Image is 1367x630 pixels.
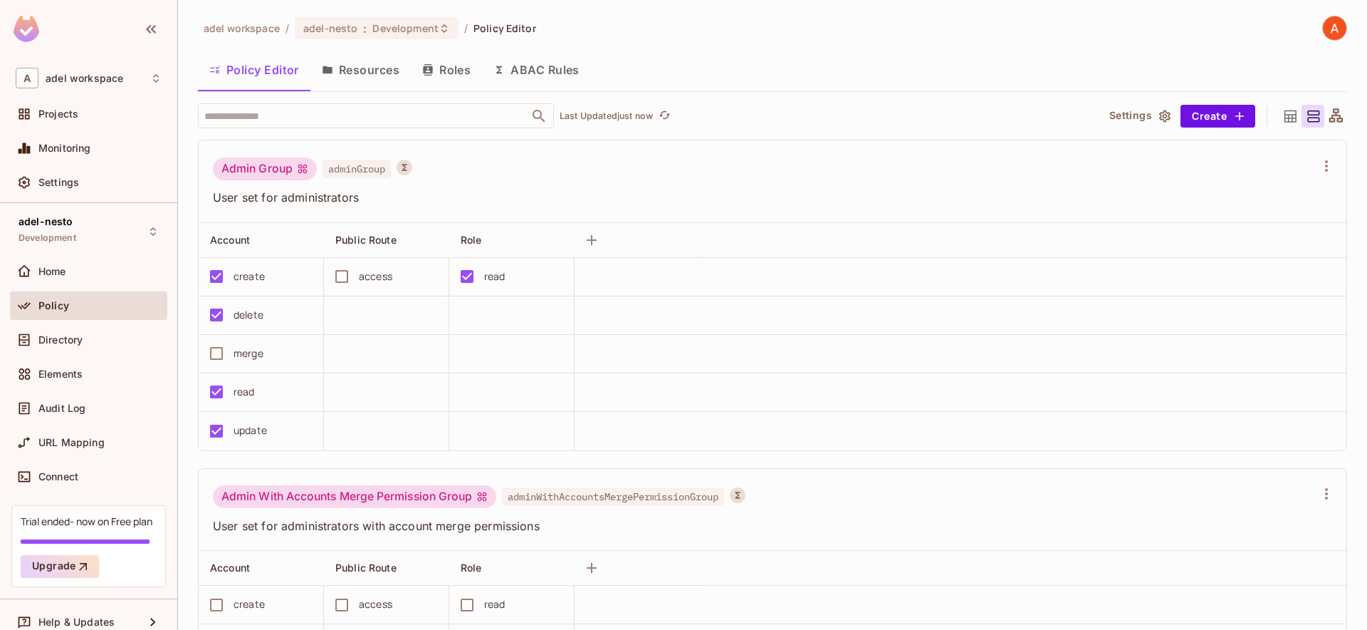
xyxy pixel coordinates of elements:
span: Account [210,234,250,246]
button: ABAC Rules [482,52,591,88]
button: Policy Editor [198,52,310,88]
div: Admin With Accounts Merge Permission Group [213,485,496,508]
span: Role [461,234,482,246]
button: A User Set is a dynamically conditioned role, grouping users based on real-time criteria. [730,487,745,503]
span: adminGroup [323,160,391,178]
span: Development [19,232,76,244]
span: Policy Editor [473,21,536,35]
span: Click to refresh data [653,108,673,125]
div: create [234,597,265,612]
span: Directory [38,334,83,346]
span: Monitoring [38,143,91,154]
span: Workspace: adel workspace [46,73,123,84]
span: Help & Updates [38,616,115,628]
span: Policy [38,300,69,311]
button: Resources [310,52,411,88]
div: merge [234,346,263,361]
div: update [234,423,267,438]
div: access [359,269,392,284]
div: read [234,384,255,400]
button: Upgrade [21,555,99,578]
button: Settings [1104,105,1175,128]
div: access [359,597,392,612]
span: User set for administrators with account merge permissions [213,518,1315,534]
span: adel-nesto [303,21,357,35]
div: delete [234,307,263,323]
span: URL Mapping [38,437,105,448]
span: the active workspace [204,21,280,35]
span: refresh [659,109,671,123]
li: / [464,21,468,35]
span: adminWithAccountsMergePermissionGroup [502,487,724,506]
button: Roles [411,52,482,88]
span: : [362,23,367,34]
span: A [16,68,38,88]
div: Trial ended- now on Free plan [21,515,152,528]
img: SReyMgAAAABJRU5ErkJggg== [14,16,39,42]
span: Public Route [335,562,397,574]
div: read [484,269,506,284]
span: Settings [38,177,79,188]
span: Elements [38,368,83,380]
span: Home [38,266,66,277]
button: Create [1180,105,1255,128]
span: User set for administrators [213,190,1315,205]
button: refresh [656,108,673,125]
div: read [484,597,506,612]
span: adel-nesto [19,216,73,227]
span: Audit Log [38,403,85,414]
span: Connect [38,471,78,482]
span: Role [461,562,482,574]
li: / [286,21,289,35]
span: Public Route [335,234,397,246]
span: Development [372,21,438,35]
button: Open [529,106,549,126]
div: Admin Group [213,157,317,180]
span: Account [210,562,250,574]
p: Last Updated just now [560,110,653,122]
button: A User Set is a dynamically conditioned role, grouping users based on real-time criteria. [397,160,412,175]
span: Projects [38,108,78,120]
img: Adel Ati [1323,16,1346,40]
div: create [234,269,265,284]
